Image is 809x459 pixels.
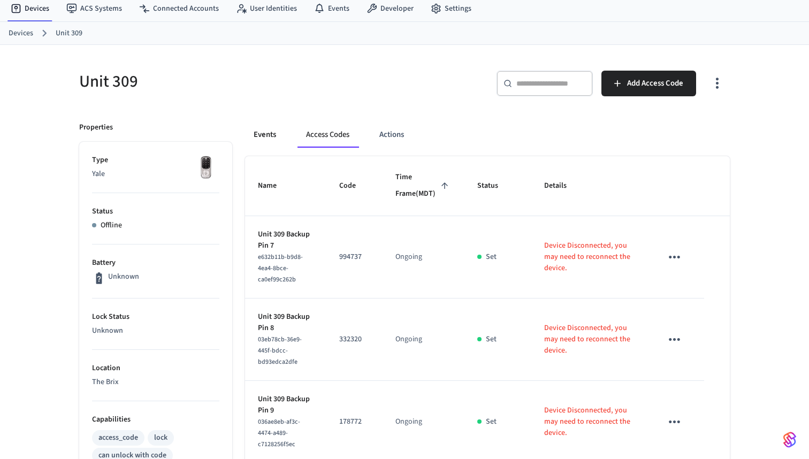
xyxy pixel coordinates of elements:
p: Unit 309 Backup Pin 7 [258,229,314,251]
p: Unit 309 Backup Pin 8 [258,311,314,334]
button: Actions [371,122,413,148]
a: Devices [9,28,33,39]
span: Time Frame(MDT) [395,169,452,203]
p: 994737 [339,251,370,263]
p: Device Disconnected, you may need to reconnect the device. [544,405,636,439]
p: Set [486,334,497,345]
p: Device Disconnected, you may need to reconnect the device. [544,323,636,356]
div: lock [154,432,167,443]
p: Location [92,363,219,374]
img: SeamLogoGradient.69752ec5.svg [783,431,796,448]
span: Details [544,178,581,194]
p: The Brix [92,377,219,388]
span: e632b11b-b9d8-4ea4-8bce-ca0ef99c262b [258,253,303,284]
button: Add Access Code [601,71,696,96]
div: ant example [245,122,730,148]
p: Status [92,206,219,217]
p: Unit 309 Backup Pin 9 [258,394,314,416]
p: Unknown [108,271,139,282]
button: Events [245,122,285,148]
span: Code [339,178,370,194]
p: Yale [92,169,219,180]
p: 178772 [339,416,370,427]
span: Status [477,178,512,194]
span: Name [258,178,291,194]
p: Lock Status [92,311,219,323]
p: Battery [92,257,219,269]
p: Offline [101,220,122,231]
td: Ongoing [383,299,464,381]
button: Access Codes [297,122,358,148]
p: Set [486,416,497,427]
div: access_code [98,432,138,443]
p: Capabilities [92,414,219,425]
span: 036ae8eb-af3c-4474-a489-c7128256f5ec [258,417,300,449]
span: 03eb78cb-36e9-445f-bdcc-bd93edca2dfe [258,335,302,366]
p: Unknown [92,325,219,336]
p: Device Disconnected, you may need to reconnect the device. [544,240,636,274]
p: Type [92,155,219,166]
p: Set [486,251,497,263]
a: Unit 309 [56,28,82,39]
p: 332320 [339,334,370,345]
img: Yale Assure Touchscreen Wifi Smart Lock, Satin Nickel, Front [193,155,219,181]
span: Add Access Code [627,76,683,90]
h5: Unit 309 [79,71,398,93]
p: Properties [79,122,113,133]
td: Ongoing [383,216,464,299]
